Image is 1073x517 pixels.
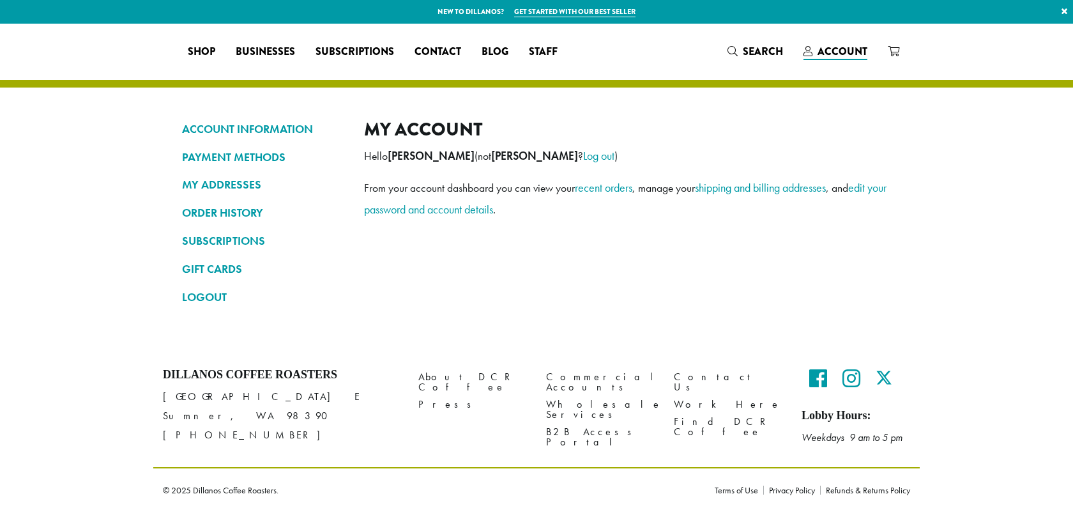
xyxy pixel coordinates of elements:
[818,44,867,59] span: Account
[802,431,902,444] em: Weekdays 9 am to 5 pm
[583,148,614,163] a: Log out
[546,424,655,451] a: B2B Access Portal
[163,486,696,495] p: © 2025 Dillanos Coffee Roasters.
[820,486,910,495] a: Refunds & Returns Policy
[695,180,826,195] a: shipping and billing addresses
[188,44,215,60] span: Shop
[182,174,345,196] a: MY ADDRESSES
[802,409,910,423] h5: Lobby Hours:
[182,286,345,308] a: LOGOUT
[575,180,632,195] a: recent orders
[182,118,345,140] a: ACCOUNT INFORMATION
[163,368,399,382] h4: Dillanos Coffee Roasters
[482,44,508,60] span: Blog
[364,177,891,220] p: From your account dashboard you can view your , manage your , and .
[674,413,782,441] a: Find DCR Coffee
[763,486,820,495] a: Privacy Policy
[316,44,394,60] span: Subscriptions
[546,396,655,424] a: Wholesale Services
[163,387,399,445] p: [GEOGRAPHIC_DATA] E Sumner, WA 98390 [PHONE_NUMBER]
[546,368,655,396] a: Commercial Accounts
[674,368,782,396] a: Contact Us
[182,230,345,252] a: SUBSCRIPTIONS
[529,44,558,60] span: Staff
[236,44,295,60] span: Businesses
[388,149,475,163] strong: [PERSON_NAME]
[514,6,635,17] a: Get started with our best seller
[674,396,782,413] a: Work Here
[364,145,891,167] p: Hello (not ? )
[519,42,568,62] a: Staff
[182,118,345,318] nav: Account pages
[364,118,891,141] h2: My account
[178,42,225,62] a: Shop
[182,258,345,280] a: GIFT CARDS
[182,146,345,168] a: PAYMENT METHODS
[743,44,783,59] span: Search
[717,41,793,62] a: Search
[418,396,527,413] a: Press
[182,202,345,224] a: ORDER HISTORY
[415,44,461,60] span: Contact
[715,486,763,495] a: Terms of Use
[418,368,527,396] a: About DCR Coffee
[491,149,578,163] strong: [PERSON_NAME]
